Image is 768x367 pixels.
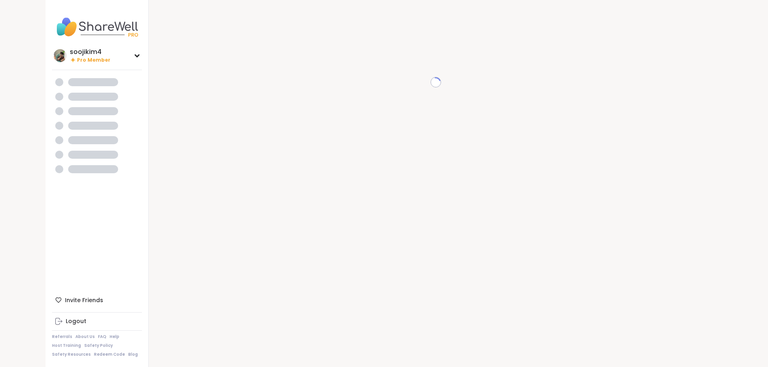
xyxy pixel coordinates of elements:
[94,352,125,357] a: Redeem Code
[52,334,72,340] a: Referrals
[98,334,106,340] a: FAQ
[52,314,142,329] a: Logout
[77,57,110,64] span: Pro Member
[84,343,113,348] a: Safety Policy
[75,334,95,340] a: About Us
[70,48,110,56] div: soojikim4
[52,343,81,348] a: Host Training
[52,13,142,41] img: ShareWell Nav Logo
[52,352,91,357] a: Safety Resources
[54,49,67,62] img: soojikim4
[110,334,119,340] a: Help
[128,352,138,357] a: Blog
[52,293,142,307] div: Invite Friends
[66,317,86,326] div: Logout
